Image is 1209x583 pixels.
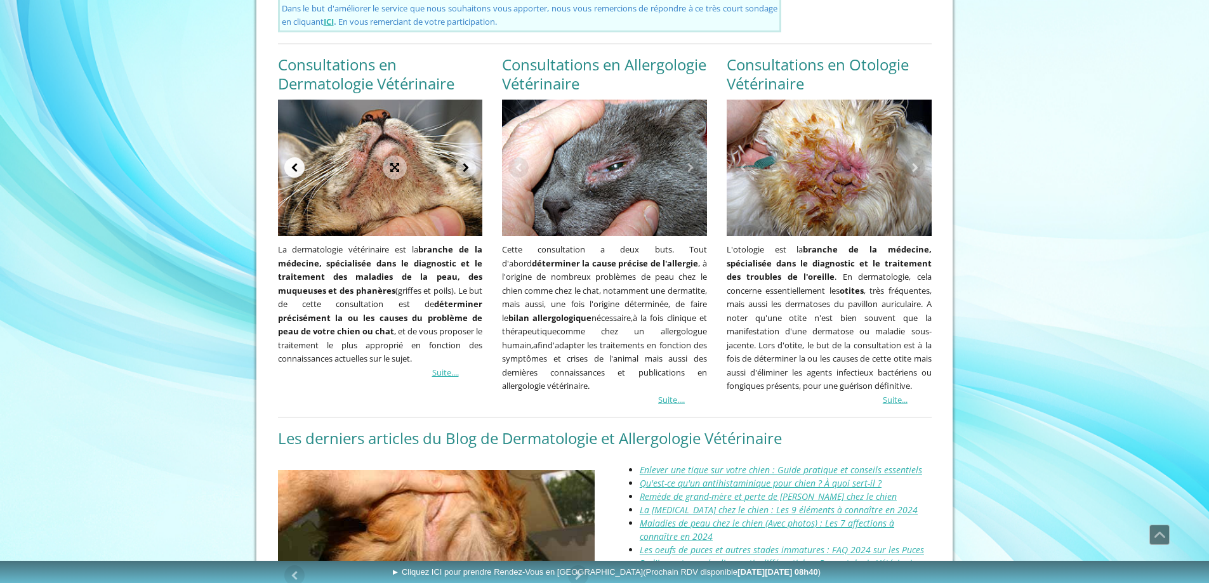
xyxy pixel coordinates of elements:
a: Remède de grand-mère et perte de [PERSON_NAME] chez le chien [640,490,897,502]
h2: Consultations en Otologie Vétérinaire [727,55,932,93]
b: [DATE][DATE] 08h40 [737,567,818,577]
a: Suite.... [432,367,459,378]
a: Maladies de peau chez le chien (Avec photos) : Les 7 affections à connaître en 2024 [640,517,894,542]
strong: otites [840,285,864,296]
strong: déterminer la cause précise de l'allergie [532,258,698,269]
span: Dans le but d'améliorer le service que nous souhaitons vous apporter, nous vous remercions de rép... [282,3,778,28]
span: Défiler vers le haut [1150,525,1169,544]
h2: Consultations en Allergologie Vétérinaire [502,55,707,93]
strong: bilan allergologique [508,312,591,324]
span: d'adapter les traitements en fonction des symptômes et crises de l'animal mais aussi des dernière... [502,339,707,392]
span: ► Cliquez ICI pour prendre Rendez-Vous en [GEOGRAPHIC_DATA] [391,567,821,577]
a: Défiler vers le haut [1149,525,1170,545]
span: L'otologie est la . En dermatologie, cela concerne essentiellement les , très fréquentes, mais au... [727,244,932,391]
strong: déterminer précisément la ou les causes du problème de peau de votre chien ou chat [278,298,483,337]
h2: Consultations en Dermatologie Vétérinaire [278,55,483,93]
span: (Prochain RDV disponible ) [643,567,821,577]
a: ICI [324,16,334,27]
span: comme chez un allergologue humain, [502,325,707,351]
a: De l'importance du diagnostic différentiel en Dermatologie Vétérinaire [640,557,920,569]
span: afin [533,339,548,351]
a: Enlever une tique sur votre chien : Guide pratique et conseils essentiels [640,464,922,476]
span: Cette consultation a deux buts. Tout d'abord , à l'origine de nombreux problèmes de peau chez le ... [502,244,707,324]
span: En vous remerciant de votre participation. [338,16,497,27]
span: La dermatologie vétérinaire est la (griffes et poils). Le but de cette consultation est de , et d... [278,244,483,364]
a: Les oeufs de puces et autres stades immatures : FAQ 2024 sur les Puces [640,544,924,556]
a: La [MEDICAL_DATA] chez le chien : Les 9 éléments à connaître en 2024 [640,504,918,516]
a: Suite... [883,394,908,405]
span: . [324,16,336,27]
a: Qu'est-ce qu'un antihistaminique pour chien ? À quoi sert-il ? [640,477,882,489]
h2: Les derniers articles du Blog de Dermatologie et Allergologie Vétérinaire [278,429,932,448]
strong: branche de la médecine, spécialisée dans le diagnostic et le traitement des maladies de la peau, ... [278,244,483,296]
strong: branche de la médecine, spécialisée dans le diagnostic et le traitement des troubles de l'oreille [727,244,932,282]
a: Suite.... [658,394,685,405]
